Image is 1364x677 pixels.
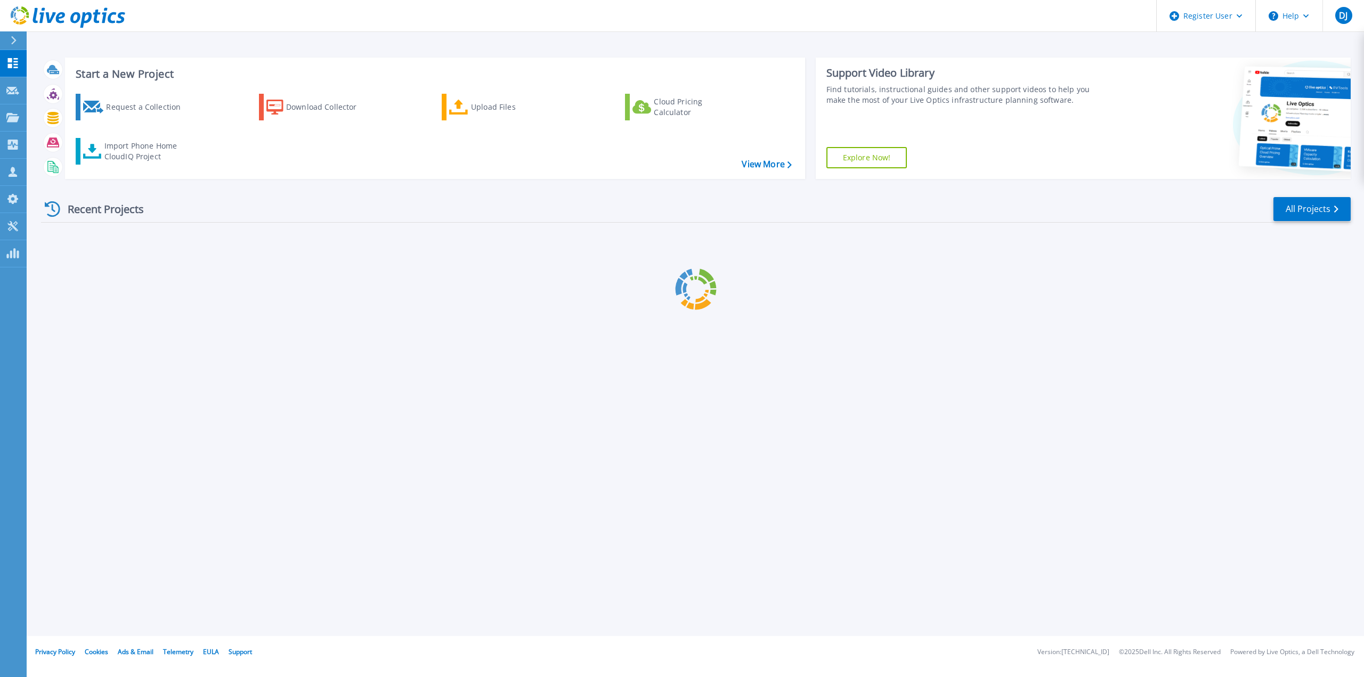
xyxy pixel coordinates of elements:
[471,96,556,118] div: Upload Files
[41,196,158,222] div: Recent Projects
[1119,649,1221,656] li: © 2025 Dell Inc. All Rights Reserved
[203,647,219,656] a: EULA
[1037,649,1109,656] li: Version: [TECHNICAL_ID]
[85,647,108,656] a: Cookies
[163,647,193,656] a: Telemetry
[259,94,378,120] a: Download Collector
[826,147,907,168] a: Explore Now!
[826,84,1103,105] div: Find tutorials, instructional guides and other support videos to help you make the most of your L...
[654,96,739,118] div: Cloud Pricing Calculator
[286,96,371,118] div: Download Collector
[35,647,75,656] a: Privacy Policy
[826,66,1103,80] div: Support Video Library
[118,647,153,656] a: Ads & Email
[625,94,744,120] a: Cloud Pricing Calculator
[229,647,252,656] a: Support
[742,159,791,169] a: View More
[76,68,791,80] h3: Start a New Project
[1339,11,1347,20] span: DJ
[106,96,191,118] div: Request a Collection
[76,94,194,120] a: Request a Collection
[1273,197,1351,221] a: All Projects
[104,141,188,162] div: Import Phone Home CloudIQ Project
[442,94,561,120] a: Upload Files
[1230,649,1354,656] li: Powered by Live Optics, a Dell Technology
